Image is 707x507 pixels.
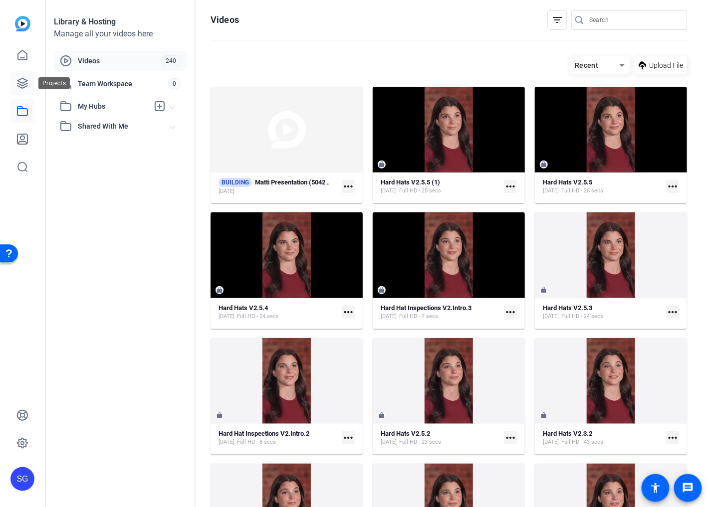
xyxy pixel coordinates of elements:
a: Hard Hat Inspections V2.Intro.2[DATE]Full HD - 8 secs [219,430,338,446]
span: [DATE] [381,438,397,446]
strong: Hard Hats V2.3.2 [543,430,592,437]
a: Hard Hats V2.5.5 (1)[DATE]Full HD - 25 secs [381,178,500,195]
span: [DATE] [219,313,235,321]
img: blue-gradient.svg [15,16,30,31]
span: [DATE] [219,438,235,446]
mat-expansion-panel-header: My Hubs [54,96,187,116]
strong: Hard Hats V2.5.4 [219,304,268,312]
mat-icon: filter_list [551,14,563,26]
a: Hard Hats V2.5.4[DATE]Full HD - 24 secs [219,304,338,321]
strong: Hard Hats V2.5.3 [543,304,592,312]
div: Library & Hosting [54,16,187,28]
mat-icon: more_horiz [504,180,517,193]
mat-icon: more_horiz [342,431,355,444]
strong: Hard Hat Inspections V2.Intro.2 [219,430,309,437]
strong: Hard Hats V2.5.5 (1) [381,178,440,186]
a: Hard Hats V2.5.2[DATE]Full HD - 23 secs [381,430,500,446]
strong: Hard Hats V2.5.5 [543,178,592,186]
strong: Hard Hat Inspections V2.Intro.3 [381,304,471,312]
span: [DATE] [219,187,235,195]
a: BUILDINGMatti Presentation (50424)[DATE] [219,178,338,195]
div: SG [10,467,34,491]
span: Recent [575,61,599,69]
span: Full HD - 43 secs [561,438,603,446]
span: [DATE] [381,313,397,321]
span: [DATE] [381,187,397,195]
span: Full HD - 23 secs [399,438,441,446]
span: Full HD - 7 secs [399,313,438,321]
span: Full HD - 24 secs [561,313,603,321]
span: Full HD - 8 secs [237,438,276,446]
mat-icon: accessibility [650,482,662,494]
strong: Hard Hats V2.5.2 [381,430,430,437]
a: Hard Hats V2.5.5[DATE]Full HD - 25 secs [543,178,662,195]
span: BUILDING [219,178,252,187]
mat-icon: more_horiz [666,180,679,193]
span: 240 [161,55,181,66]
mat-icon: more_horiz [666,306,679,319]
mat-expansion-panel-header: Shared With Me [54,116,187,136]
a: Hard Hats V2.5.3[DATE]Full HD - 24 secs [543,304,662,321]
h1: Videos [211,14,239,26]
span: Team Workspace [78,79,168,89]
mat-icon: more_horiz [342,180,355,193]
div: Projects [38,77,70,89]
a: Hard Hats V2.3.2[DATE]Full HD - 43 secs [543,430,662,446]
div: Manage all your videos here [54,28,187,40]
span: [DATE] [543,187,559,195]
span: 0 [168,78,181,89]
a: Hard Hat Inspections V2.Intro.3[DATE]Full HD - 7 secs [381,304,500,321]
mat-icon: more_horiz [342,306,355,319]
span: [DATE] [543,313,559,321]
span: Shared With Me [78,121,171,132]
span: My Hubs [78,101,149,112]
mat-icon: more_horiz [504,431,517,444]
span: Full HD - 25 secs [399,187,441,195]
button: Upload File [635,56,687,74]
mat-icon: more_horiz [666,431,679,444]
span: Full HD - 24 secs [237,313,279,321]
strong: Matti Presentation (50424) [255,178,331,186]
mat-icon: message [682,482,694,494]
span: [DATE] [543,438,559,446]
input: Search [589,14,679,26]
mat-icon: more_horiz [504,306,517,319]
span: Videos [78,56,161,66]
span: Full HD - 25 secs [561,187,603,195]
span: Upload File [649,60,683,71]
